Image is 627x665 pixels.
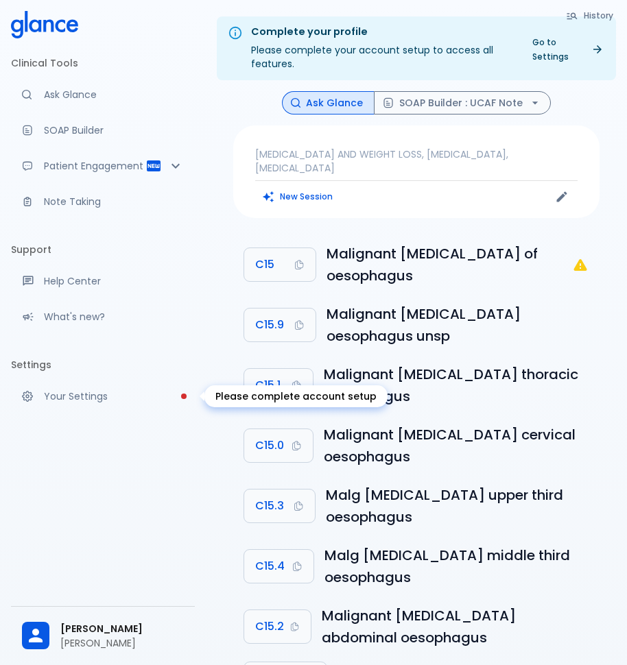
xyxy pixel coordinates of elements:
a: Advanced note-taking [11,186,195,217]
p: [PERSON_NAME] [60,636,184,650]
button: Copy Code C15.0 to clipboard [244,429,313,462]
span: C15.4 [255,557,285,576]
span: C15.0 [255,436,284,455]
span: C15 [255,255,274,274]
a: Docugen: Compose a clinical documentation in seconds [11,115,195,145]
p: Patient Engagement [44,159,145,173]
h6: Malignant neoplasm of cervical part of oesophagus [324,424,589,468]
p: Ask Glance [44,88,184,101]
button: Clears all inputs and results. [255,186,341,206]
p: Your Settings [44,389,184,403]
li: Clinical Tools [11,47,195,80]
span: [PERSON_NAME] [60,622,184,636]
button: Copy Code C15.3 to clipboard [244,489,315,522]
button: History [559,5,622,25]
button: Copy Code C15.2 to clipboard [244,610,311,643]
div: Recent updates and feature releases [11,302,195,332]
button: Copy Code C15.1 to clipboard [244,369,313,402]
span: C15.3 [255,496,284,516]
span: C15.1 [255,376,281,395]
a: Go to Settings [524,32,611,66]
div: Complete your profile [251,25,513,40]
h6: Malignant neoplasm of middle third of oesophagus [324,544,589,588]
a: Please complete account setup [11,381,195,411]
div: Please complete account setup [204,385,388,407]
h6: Malignant neoplasm of oesophagus [327,243,572,287]
span: C15.9 [255,315,284,335]
button: Ask Glance [282,91,375,115]
button: Edit [552,186,572,207]
h6: Malignant neoplasm of abdominal part of oesophagus [322,605,589,649]
p: SOAP Builder [44,123,184,137]
p: [MEDICAL_DATA] AND WEIGHT LOSS, [MEDICAL_DATA], [MEDICAL_DATA] [255,147,578,175]
button: SOAP Builder : UCAF Note [374,91,551,115]
li: Support [11,233,195,266]
div: [PERSON_NAME][PERSON_NAME] [11,612,195,660]
h6: Malignant neoplasm of thoracic part of oesophagus [324,363,589,407]
li: Settings [11,348,195,381]
p: Help Center [44,274,184,288]
button: Copy Code C15 to clipboard [244,248,316,281]
div: Patient Reports & Referrals [11,151,195,181]
h6: Malignant neoplasm of oesophagus, unspecified [327,303,589,347]
p: What's new? [44,310,184,324]
a: Get help from our support team [11,266,195,296]
span: C15.2 [255,617,284,636]
h6: Malignant neoplasm of upper third of oesophagus [326,484,589,528]
button: Copy Code C15.4 to clipboard [244,550,313,583]
div: Please complete your account setup to access all features. [251,21,513,76]
p: Note Taking [44,195,184,208]
svg: C15: Not a billable code [572,256,589,273]
button: Copy Code C15.9 to clipboard [244,309,316,341]
a: Moramiz: Find ICD10AM codes instantly [11,80,195,110]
